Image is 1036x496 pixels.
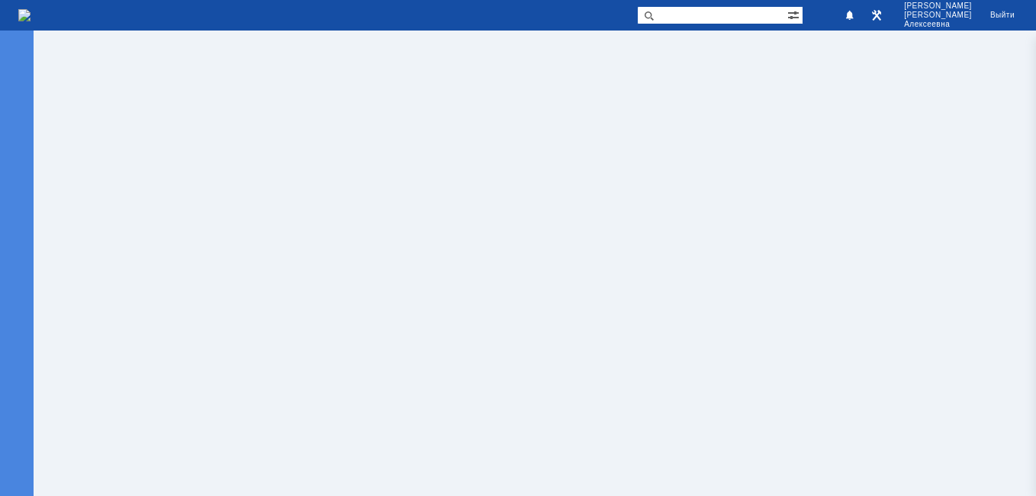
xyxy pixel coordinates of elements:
[904,20,972,29] span: Алексеевна
[18,9,31,21] a: Перейти на домашнюю страницу
[867,6,886,24] a: Перейти в интерфейс администратора
[904,2,972,11] span: [PERSON_NAME]
[904,11,972,20] span: [PERSON_NAME]
[18,9,31,21] img: logo
[787,7,803,21] span: Расширенный поиск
